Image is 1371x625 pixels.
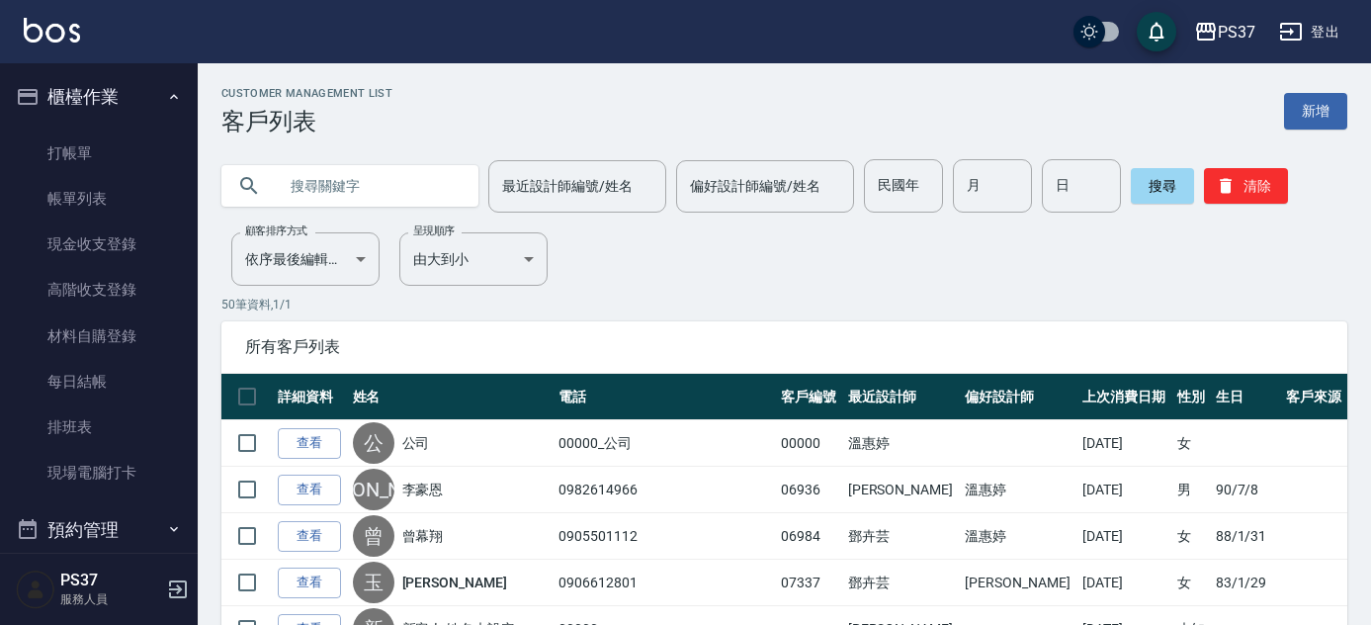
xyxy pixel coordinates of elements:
[1281,374,1347,420] th: 客戶來源
[1211,513,1281,560] td: 88/1/31
[221,108,392,135] h3: 客戶列表
[1172,560,1211,606] td: 女
[245,337,1324,357] span: 所有客戶列表
[1204,168,1288,204] button: 清除
[8,313,190,359] a: 材料自購登錄
[278,428,341,459] a: 查看
[960,513,1077,560] td: 溫惠婷
[8,450,190,495] a: 現場電腦打卡
[8,504,190,556] button: 預約管理
[554,374,776,420] th: 電話
[1131,168,1194,204] button: 搜尋
[221,87,392,100] h2: Customer Management List
[843,374,961,420] th: 最近設計師
[8,404,190,450] a: 排班表
[1172,374,1211,420] th: 性別
[8,222,190,267] a: 現金收支登錄
[273,374,348,420] th: 詳細資料
[554,420,776,467] td: 00000_公司
[960,374,1077,420] th: 偏好設計師
[1077,467,1172,513] td: [DATE]
[278,521,341,552] a: 查看
[1172,513,1211,560] td: 女
[1137,12,1176,51] button: save
[16,570,55,609] img: Person
[843,420,961,467] td: 溫惠婷
[1284,93,1347,130] a: 新增
[554,467,776,513] td: 0982614966
[1077,374,1172,420] th: 上次消費日期
[231,232,380,286] div: 依序最後編輯時間
[353,422,394,464] div: 公
[402,526,444,546] a: 曾幕翔
[353,469,394,510] div: [PERSON_NAME]
[960,560,1077,606] td: [PERSON_NAME]
[353,562,394,603] div: 玉
[399,232,548,286] div: 由大到小
[278,568,341,598] a: 查看
[8,71,190,123] button: 櫃檯作業
[402,433,430,453] a: 公司
[1077,560,1172,606] td: [DATE]
[348,374,554,420] th: 姓名
[1172,420,1211,467] td: 女
[353,515,394,557] div: 曾
[1211,467,1281,513] td: 90/7/8
[402,573,507,592] a: [PERSON_NAME]
[221,296,1347,313] p: 50 筆資料, 1 / 1
[413,223,455,238] label: 呈現順序
[402,480,444,499] a: 李豪恩
[8,131,190,176] a: 打帳單
[776,467,842,513] td: 06936
[1186,12,1263,52] button: PS37
[1077,513,1172,560] td: [DATE]
[1172,467,1211,513] td: 男
[8,267,190,312] a: 高階收支登錄
[776,374,842,420] th: 客戶編號
[1211,374,1281,420] th: 生日
[843,513,961,560] td: 鄧卉芸
[8,176,190,222] a: 帳單列表
[60,571,161,590] h5: PS37
[24,18,80,43] img: Logo
[776,420,842,467] td: 00000
[843,560,961,606] td: 鄧卉芸
[554,513,776,560] td: 0905501112
[843,467,961,513] td: [PERSON_NAME]
[1077,420,1172,467] td: [DATE]
[277,159,463,213] input: 搜尋關鍵字
[960,467,1077,513] td: 溫惠婷
[278,475,341,505] a: 查看
[1218,20,1255,45] div: PS37
[554,560,776,606] td: 0906612801
[60,590,161,608] p: 服務人員
[8,359,190,404] a: 每日結帳
[1211,560,1281,606] td: 83/1/29
[1271,14,1347,50] button: 登出
[776,513,842,560] td: 06984
[245,223,307,238] label: 顧客排序方式
[776,560,842,606] td: 07337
